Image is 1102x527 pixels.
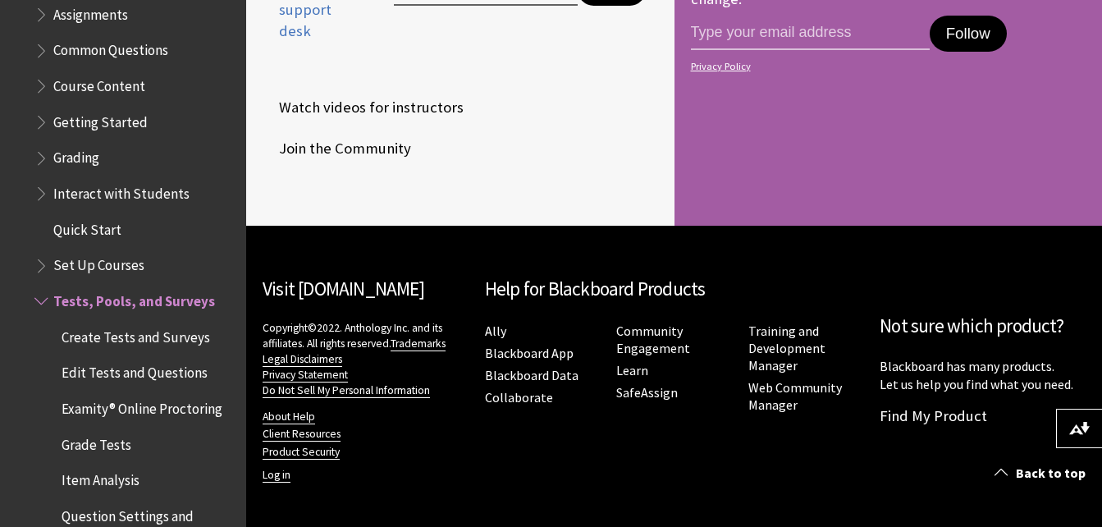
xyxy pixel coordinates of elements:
[391,337,446,351] a: Trademarks
[880,357,1086,394] p: Blackboard has many products. Let us help you find what you need.
[53,37,168,59] span: Common Questions
[263,95,464,120] span: Watch videos for instructors
[691,61,1081,72] a: Privacy Policy
[263,383,430,398] a: Do Not Sell My Personal Information
[263,445,340,460] a: Product Security
[263,320,469,398] p: Copyright©2022. Anthology Inc. and its affiliates. All rights reserved.
[53,144,99,167] span: Grading
[263,136,411,161] span: Join the Community
[616,323,690,357] a: Community Engagement
[263,368,348,383] a: Privacy Statement
[263,468,290,483] a: Log in
[263,410,315,424] a: About Help
[880,312,1086,341] h2: Not sure which product?
[263,136,414,161] a: Join the Community
[485,275,864,304] h2: Help for Blackboard Products
[880,406,987,425] a: Find My Product
[485,367,578,384] a: Blackboard Data
[982,458,1102,488] a: Back to top
[53,252,144,274] span: Set Up Courses
[53,72,145,94] span: Course Content
[53,216,121,238] span: Quick Start
[691,16,930,50] input: email address
[62,323,210,346] span: Create Tests and Surveys
[485,323,506,340] a: Ally
[616,362,648,379] a: Learn
[53,1,128,23] span: Assignments
[53,108,148,131] span: Getting Started
[53,287,215,309] span: Tests, Pools, and Surveys
[62,395,222,417] span: Examity® Online Proctoring
[616,384,678,401] a: SafeAssign
[485,345,574,362] a: Blackboard App
[485,389,553,406] a: Collaborate
[53,180,190,202] span: Interact with Students
[930,16,1007,52] button: Follow
[62,360,208,382] span: Edit Tests and Questions
[748,323,825,374] a: Training and Development Manager
[263,427,341,442] a: Client Resources
[263,352,342,367] a: Legal Disclaimers
[748,379,842,414] a: Web Community Manager
[263,277,424,300] a: Visit [DOMAIN_NAME]
[263,95,467,120] a: Watch videos for instructors
[62,467,139,489] span: Item Analysis
[62,431,131,453] span: Grade Tests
